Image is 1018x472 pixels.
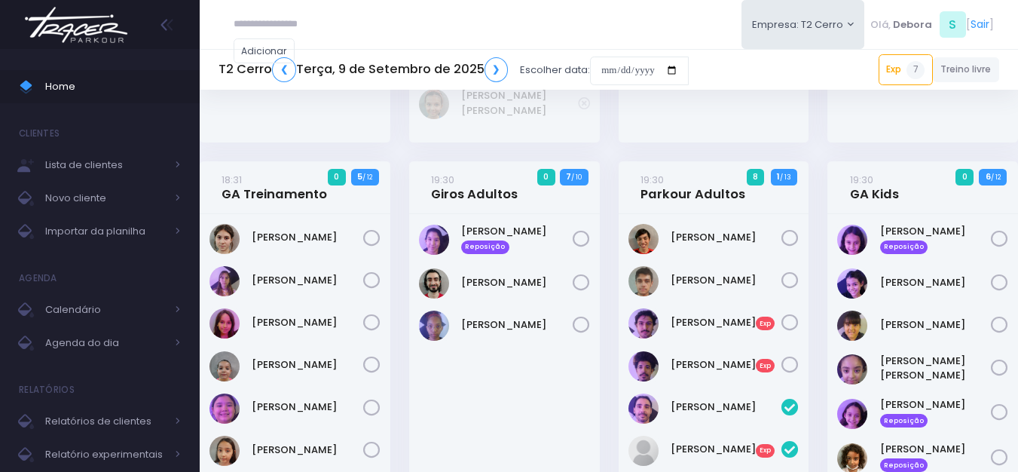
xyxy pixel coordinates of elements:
[19,263,57,293] h4: Agenda
[461,224,573,254] a: [PERSON_NAME] Reposição
[566,170,571,182] strong: 7
[893,17,932,32] span: Debora
[986,170,991,182] strong: 6
[431,173,454,187] small: 19:30
[640,172,745,202] a: 19:30Parkour Adultos
[879,54,933,84] a: Exp7
[45,77,181,97] span: Home
[222,173,242,187] small: 18:31
[880,414,928,428] span: Reposição
[777,170,780,182] strong: 1
[880,397,992,428] a: [PERSON_NAME] Reposição
[671,442,782,457] a: [PERSON_NAME]Exp
[537,169,555,185] span: 0
[419,89,449,119] img: Maria Manuela Morales Fernandes
[880,442,992,472] a: [PERSON_NAME] Reposição
[756,444,775,458] span: Exp
[955,169,974,185] span: 0
[671,400,782,415] a: [PERSON_NAME]
[940,11,966,38] span: S
[850,172,899,202] a: 19:30GA Kids
[209,436,240,466] img: Laura Linck
[864,8,999,41] div: [ ]
[252,273,363,288] a: [PERSON_NAME]
[628,224,659,254] img: Eduardo Ribeiro Castro
[671,273,782,288] a: [PERSON_NAME]
[837,311,867,341] img: Manuella Brizuela Munhoz
[933,57,1000,82] a: Treino livre
[628,394,659,424] img: Arnaldo Barbosa Pinto
[222,172,327,202] a: 18:31GA Treinamento
[252,357,363,372] a: [PERSON_NAME]
[45,333,166,353] span: Agenda do dia
[837,399,867,429] img: Mariana Quirino Sanches
[756,317,775,330] span: Exp
[628,436,659,466] img: Breno carvalho dos Santos
[45,300,166,320] span: Calendário
[219,57,508,82] h5: T2 Cerro Terça, 9 de Setembro de 2025
[850,173,873,187] small: 19:30
[419,268,449,299] img: Bruno Milan Perfetto
[357,170,362,182] strong: 5
[880,458,928,472] span: Reposição
[628,308,659,339] img: Luca Lourenço Senise
[756,359,775,372] span: Exp
[209,394,240,424] img: Gabriela Nakabayashi Ferreira
[671,315,782,330] a: [PERSON_NAME]Exp
[461,317,573,333] a: [PERSON_NAME]
[671,357,782,372] a: [PERSON_NAME]Exp
[880,275,992,290] a: [PERSON_NAME]
[209,351,240,382] img: Andreza christianini martinez
[252,400,363,415] a: [PERSON_NAME]
[252,443,363,458] a: [PERSON_NAME]
[461,275,573,290] a: [PERSON_NAME]
[419,225,449,255] img: Barbara Lamauchi
[640,173,664,187] small: 19:30
[837,354,867,385] img: Maria Clara Grota
[45,155,166,175] span: Lista de clientes
[252,315,363,330] a: [PERSON_NAME]
[209,308,240,339] img: Ana Clara Dotta
[628,266,659,296] img: Leonardo Barreto de Oliveira Campos
[747,169,765,185] span: 8
[671,230,782,245] a: [PERSON_NAME]
[971,17,989,32] a: Sair
[906,61,925,79] span: 7
[45,222,166,241] span: Importar da planilha
[45,445,166,464] span: Relatório experimentais
[880,224,992,254] a: [PERSON_NAME] Reposição
[780,173,791,182] small: / 13
[419,311,449,341] img: Rosa Luiza Barbosa Luciano
[19,375,75,405] h4: Relatórios
[45,188,166,208] span: Novo cliente
[362,173,372,182] small: / 12
[837,268,867,299] img: Livia Braga de Oliveira
[461,241,509,254] span: Reposição
[234,38,295,63] a: Adicionar
[880,354,992,383] a: [PERSON_NAME] [PERSON_NAME]
[485,57,509,82] a: ❯
[571,173,582,182] small: / 10
[328,169,346,185] span: 0
[628,351,659,382] img: Ricardo Yuri
[880,241,928,254] span: Reposição
[45,412,166,431] span: Relatórios de clientes
[252,230,363,245] a: [PERSON_NAME]
[19,118,60,149] h4: Clientes
[991,173,1001,182] small: / 12
[219,53,689,87] div: Escolher data:
[880,317,992,333] a: [PERSON_NAME]
[870,17,891,32] span: Olá,
[461,88,578,118] a: [PERSON_NAME] [PERSON_NAME]
[209,224,240,254] img: AMANDA PARRINI
[431,172,518,202] a: 19:30Giros Adultos
[837,225,867,255] img: Bruna Quirino Sanches
[209,266,240,296] img: Alice Castellani Malavasi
